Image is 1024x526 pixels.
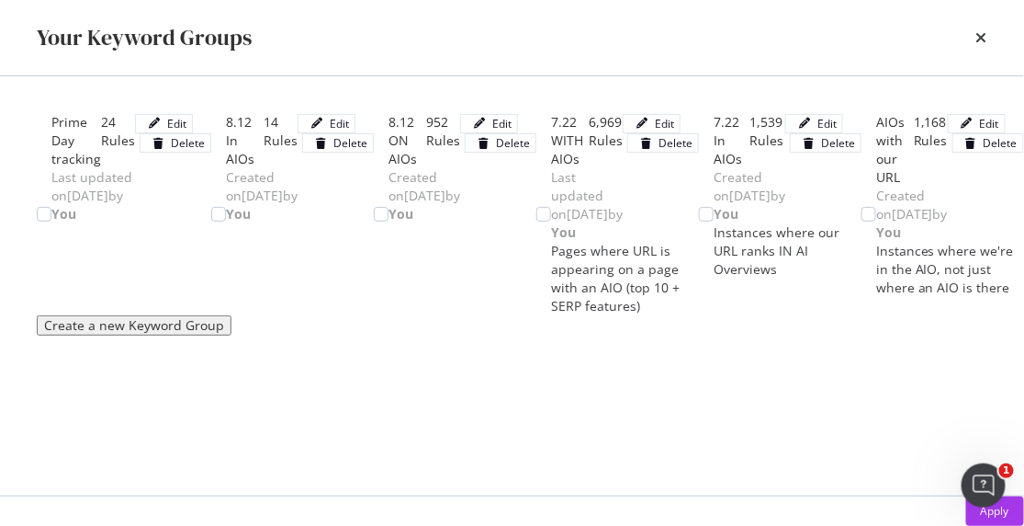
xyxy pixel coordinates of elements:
[948,114,1006,133] button: Edit
[952,133,1024,153] button: Delete
[876,187,948,241] span: Created on [DATE] by
[226,113,264,168] div: 8.12 In AIOs
[981,503,1009,519] div: Apply
[302,133,374,153] button: Delete
[37,22,252,53] div: Your Keyword Groups
[623,114,681,133] button: Edit
[167,116,186,131] div: Edit
[492,116,512,131] div: Edit
[44,318,224,333] div: Create a new Keyword Group
[627,133,699,153] button: Delete
[37,315,231,336] button: Create a new Keyword Group
[714,113,750,168] div: 7.22 In AIOs
[999,463,1014,478] span: 1
[551,242,699,315] div: Pages where URL is appearing on a page with an AIO (top 10 + SERP features)
[51,168,132,223] span: Last updated on [DATE] by
[655,116,674,131] div: Edit
[966,497,1024,526] button: Apply
[714,168,785,223] span: Created on [DATE] by
[750,113,785,168] div: 1,539 Rules
[226,168,298,223] span: Created on [DATE] by
[876,113,914,187] div: AIOs with our URL
[330,116,349,131] div: Edit
[426,113,460,168] div: 952 Rules
[51,113,101,168] div: Prime Day tracking
[101,113,135,168] div: 24 Rules
[914,113,948,187] div: 1,168 Rules
[333,135,367,151] div: Delete
[817,116,837,131] div: Edit
[589,113,623,168] div: 6,969 Rules
[140,133,211,153] button: Delete
[962,463,1006,508] iframe: Intercom live chat
[714,223,861,279] div: Instances where our URL ranks IN AI Overviews
[465,133,536,153] button: Delete
[460,114,518,133] button: Edit
[135,114,193,133] button: Edit
[976,22,987,53] div: times
[551,113,589,168] div: 7.22 WITH AIOs
[821,135,855,151] div: Delete
[785,114,843,133] button: Edit
[388,168,460,223] span: Created on [DATE] by
[226,205,251,223] b: You
[876,223,901,241] b: You
[388,205,413,223] b: You
[51,205,76,223] b: You
[658,135,692,151] div: Delete
[264,113,298,168] div: 14 Rules
[298,114,355,133] button: Edit
[790,133,861,153] button: Delete
[984,135,1018,151] div: Delete
[171,135,205,151] div: Delete
[876,242,1024,297] div: Instances where we're in the AIO, not just where an AIO is there
[551,223,576,241] b: You
[980,116,999,131] div: Edit
[714,205,738,223] b: You
[496,135,530,151] div: Delete
[388,113,426,168] div: 8.12 ON AIOs
[551,168,623,241] span: Last updated on [DATE] by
